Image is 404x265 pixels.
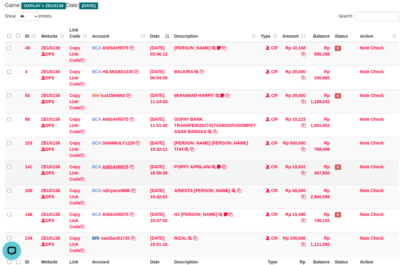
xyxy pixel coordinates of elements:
[41,188,60,193] a: ZEUS138
[308,113,332,137] td: Rp 1,001,462
[25,188,32,193] span: 189
[39,232,67,256] td: DPS
[39,66,67,90] td: DPS
[222,164,226,169] a: Copy POPPY APRILANI to clipboard
[335,46,341,51] span: Has Note
[5,12,52,21] label: Show entries
[39,42,67,66] td: DPS
[360,141,370,145] a: Note
[21,2,66,9] span: OXPLAY > ZEUS138
[130,45,134,50] a: Copy ANISAH5575 to clipboard
[41,69,60,74] a: ZEUS138
[174,188,230,193] a: ARIESTA [PERSON_NAME]
[174,212,217,217] a: HJ [PERSON_NAME]
[92,69,101,74] span: BCA
[308,185,332,208] td: Rp 2,960,096
[41,117,60,122] a: ZEUS138
[371,45,384,50] a: Check
[371,188,384,193] a: Check
[134,69,139,74] a: Copy HILMIABD1230 to clipboard
[371,141,384,145] a: Check
[69,141,85,158] a: Copy Link Code
[271,141,277,145] span: CR
[190,147,194,152] a: Copy CARINA OCTAVIA TOH to clipboard
[360,117,370,122] a: Note
[102,141,135,145] a: DIANMULY1229
[41,93,60,98] a: ZEUS138
[39,90,67,113] td: DPS
[360,164,370,169] a: Note
[148,113,172,137] td: [DATE] 11:51:42
[280,185,308,208] td: Rp 50,000
[41,236,60,241] a: ZEUS138
[15,12,39,21] select: Showentries
[79,2,98,9] span: [DATE]
[92,117,101,122] span: BCA
[92,164,101,169] span: BCA
[39,161,67,185] td: DPS
[130,212,134,217] a: Copy ANISAH5575 to clipboard
[237,188,241,193] a: Copy ARIESTA HERU PRAKO to clipboard
[280,208,308,232] td: Rp 10,495
[131,188,136,193] a: Copy ndriyans9696 to clipboard
[174,141,248,152] a: [PERSON_NAME] [PERSON_NAME] TOH
[102,188,130,193] a: ndriyans9696
[360,236,370,241] a: Note
[41,164,60,169] a: ZEUS138
[301,52,306,57] a: Copy Rp 10,168 to clipboard
[301,194,306,199] a: Copy Rp 50,000 to clipboard
[25,236,32,241] span: 134
[102,164,128,169] a: ANISAH5575
[39,113,67,137] td: DPS
[174,69,193,74] a: BAIJURA
[308,232,332,256] td: Rp 1,111,592
[69,93,85,110] a: Copy Link Code
[148,137,172,161] td: [DATE] 18:32:11
[355,12,399,21] input: Search:
[301,75,306,80] a: Copy Rp 20,000 to clipboard
[130,164,134,169] a: Copy ANISAH5575 to clipboard
[280,90,308,113] td: Rp 29,000
[92,212,101,217] span: BCA
[308,42,332,66] td: Rp 850,399
[226,93,230,98] a: Copy MUHAMAD HARFIT to clipboard
[271,236,277,241] span: CR
[25,164,32,169] span: 141
[39,24,67,42] th: Website: activate to sort column ascending
[41,212,60,217] a: ZEUS138
[229,212,233,217] a: Copy HJ YUMI MUTIAH to clipboard
[371,164,384,169] a: Check
[102,117,128,122] a: ANISAH5575
[25,93,30,98] span: 55
[301,218,306,223] a: Copy Rp 10,495 to clipboard
[271,212,277,217] span: CR
[271,164,277,169] span: CR
[136,141,140,145] a: Copy DIANMULY1229 to clipboard
[280,66,308,90] td: Rp 20,000
[339,12,399,21] label: Search:
[280,161,308,185] td: Rp 10,652
[360,45,370,50] a: Note
[308,66,332,90] td: Rp 250,860
[102,45,128,50] a: ANISAH5575
[358,24,399,42] th: Action: activate to sort column ascending
[360,188,370,193] a: Note
[258,24,280,42] th: Type: activate to sort column ascending
[174,236,187,241] a: RIZAL
[25,117,30,122] span: 88
[308,137,332,161] td: Rp 768,496
[308,208,332,232] td: Rp 740,153
[371,236,384,241] a: Check
[308,24,332,42] th: Balance
[371,212,384,217] a: Check
[301,170,306,175] a: Copy Rp 10,652 to clipboard
[280,42,308,66] td: Rp 10,168
[174,164,211,169] a: POPPY APRILANI
[69,236,85,253] a: Copy Link Code
[69,188,85,205] a: Copy Link Code
[131,236,135,241] a: Copy nandiardi1720 to clipboard
[174,93,214,98] a: MUHAMAD HARFIT
[301,242,306,247] a: Copy Rp 100,000 to clipboard
[89,24,148,42] th: Account: activate to sort column ascending
[69,69,85,86] a: Copy Link Code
